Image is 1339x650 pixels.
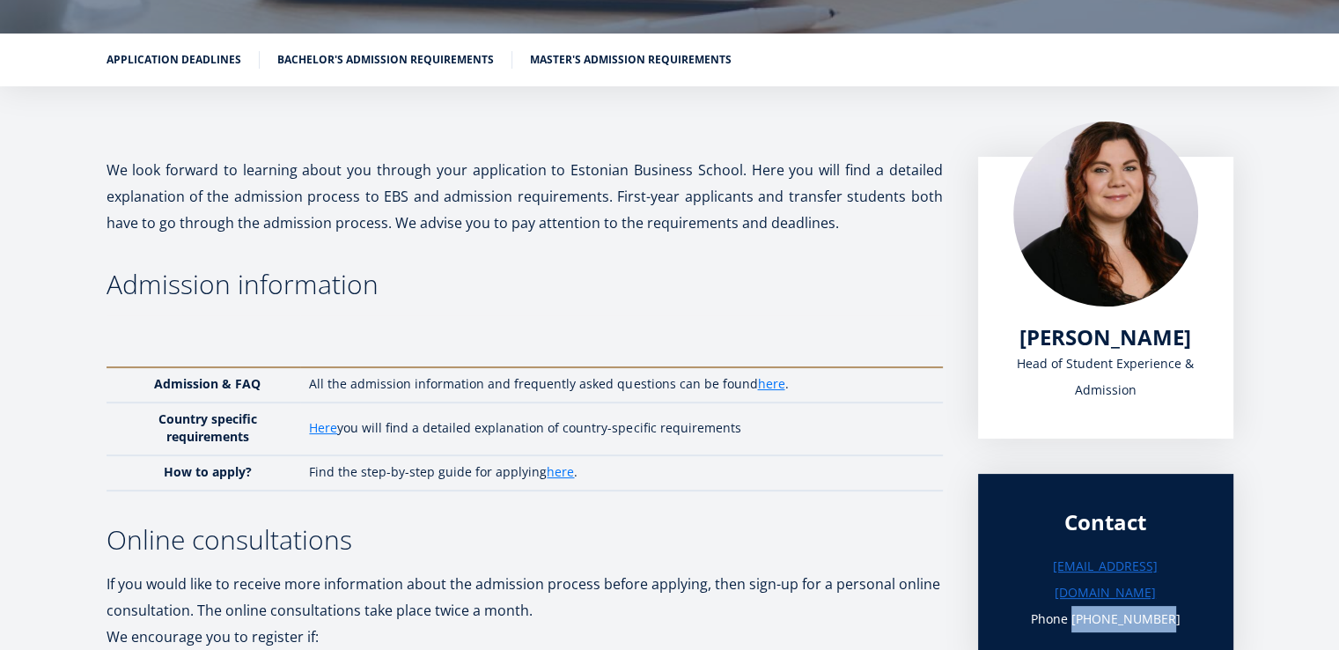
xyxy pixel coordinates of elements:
strong: Country specific requirements [158,410,257,445]
img: liina reimann [1013,122,1198,307]
td: you will find a detailed explanation of country-specific requirements [300,403,942,455]
div: Head of Student Experience & Admission [1013,351,1198,403]
a: Master's admission requirements [530,51,732,69]
h3: Admission information [107,271,943,298]
a: [EMAIL_ADDRESS][DOMAIN_NAME] [1013,553,1198,606]
td: All the admission information and frequently asked questions can be found . [300,367,942,403]
a: Bachelor's admission requirements [277,51,494,69]
strong: Admission & FAQ [154,375,261,392]
a: here [547,463,574,481]
p: We look forward to learning about you through your application to Estonian Business School. Here ... [107,157,943,236]
strong: How to apply? [164,463,252,480]
a: [PERSON_NAME] [1019,324,1191,351]
a: here [757,375,784,393]
p: Find the step-by-step guide for applying . [309,463,924,481]
div: Contact [1013,509,1198,536]
a: Application deadlines [107,51,241,69]
h3: Online consultations [107,527,943,553]
p: If you would like to receive more information about the admission process before applying, then s... [107,571,943,624]
p: We encourage you to register if: [107,624,943,650]
h3: Phone [PHONE_NUMBER] [1013,606,1198,632]
span: [PERSON_NAME] [1019,322,1191,351]
a: Here [309,419,337,437]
